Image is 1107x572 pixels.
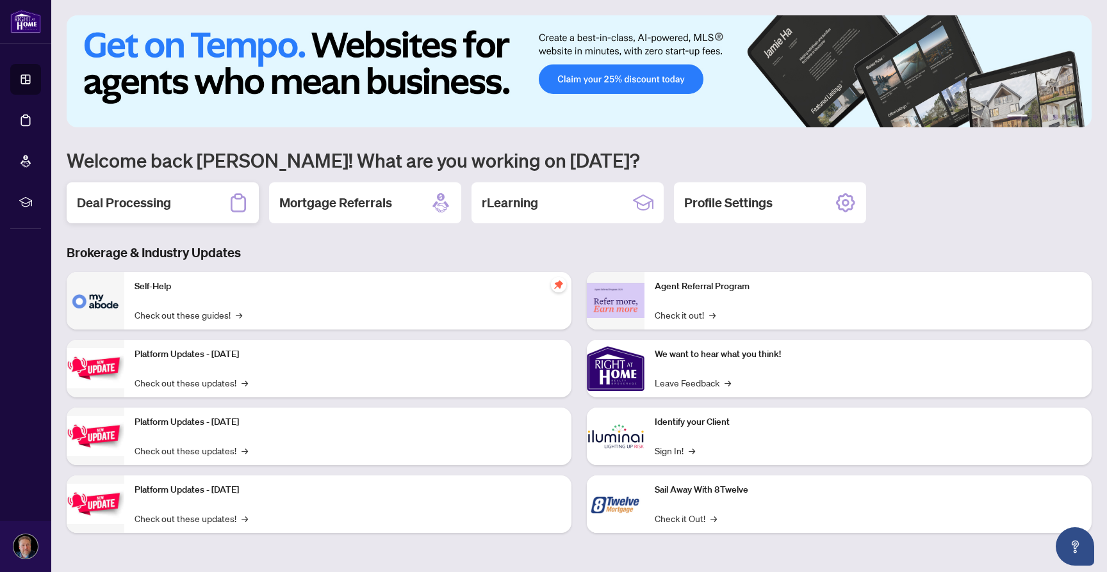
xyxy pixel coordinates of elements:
[587,340,644,397] img: We want to hear what you think!
[67,484,124,524] img: Platform Updates - June 23, 2025
[709,308,716,322] span: →
[655,347,1081,361] p: We want to hear what you think!
[67,244,1092,262] h3: Brokerage & Industry Updates
[67,348,124,388] img: Platform Updates - July 21, 2025
[1053,115,1058,120] button: 4
[1056,527,1094,566] button: Open asap
[1033,115,1038,120] button: 2
[135,511,248,525] a: Check out these updates!→
[655,376,731,390] a: Leave Feedback→
[689,443,695,457] span: →
[587,475,644,533] img: Sail Away With 8Twelve
[135,415,561,429] p: Platform Updates - [DATE]
[135,347,561,361] p: Platform Updates - [DATE]
[655,280,1081,294] p: Agent Referral Program
[725,376,731,390] span: →
[655,511,717,525] a: Check it Out!→
[242,443,248,457] span: →
[10,10,41,33] img: logo
[67,272,124,330] img: Self-Help
[551,277,566,292] span: pushpin
[587,283,644,318] img: Agent Referral Program
[482,194,538,212] h2: rLearning
[67,15,1092,127] img: Slide 0
[1074,115,1079,120] button: 6
[279,194,392,212] h2: Mortgage Referrals
[655,308,716,322] a: Check it out!→
[13,534,38,559] img: Profile Icon
[655,483,1081,497] p: Sail Away With 8Twelve
[135,483,561,497] p: Platform Updates - [DATE]
[77,194,171,212] h2: Deal Processing
[135,280,561,294] p: Self-Help
[710,511,717,525] span: →
[135,308,242,322] a: Check out these guides!→
[1007,115,1028,120] button: 1
[1063,115,1069,120] button: 5
[242,376,248,390] span: →
[236,308,242,322] span: →
[135,443,248,457] a: Check out these updates!→
[67,416,124,456] img: Platform Updates - July 8, 2025
[135,376,248,390] a: Check out these updates!→
[242,511,248,525] span: →
[655,443,695,457] a: Sign In!→
[655,415,1081,429] p: Identify your Client
[587,408,644,465] img: Identify your Client
[684,194,773,212] h2: Profile Settings
[1043,115,1048,120] button: 3
[67,148,1092,172] h1: Welcome back [PERSON_NAME]! What are you working on [DATE]?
